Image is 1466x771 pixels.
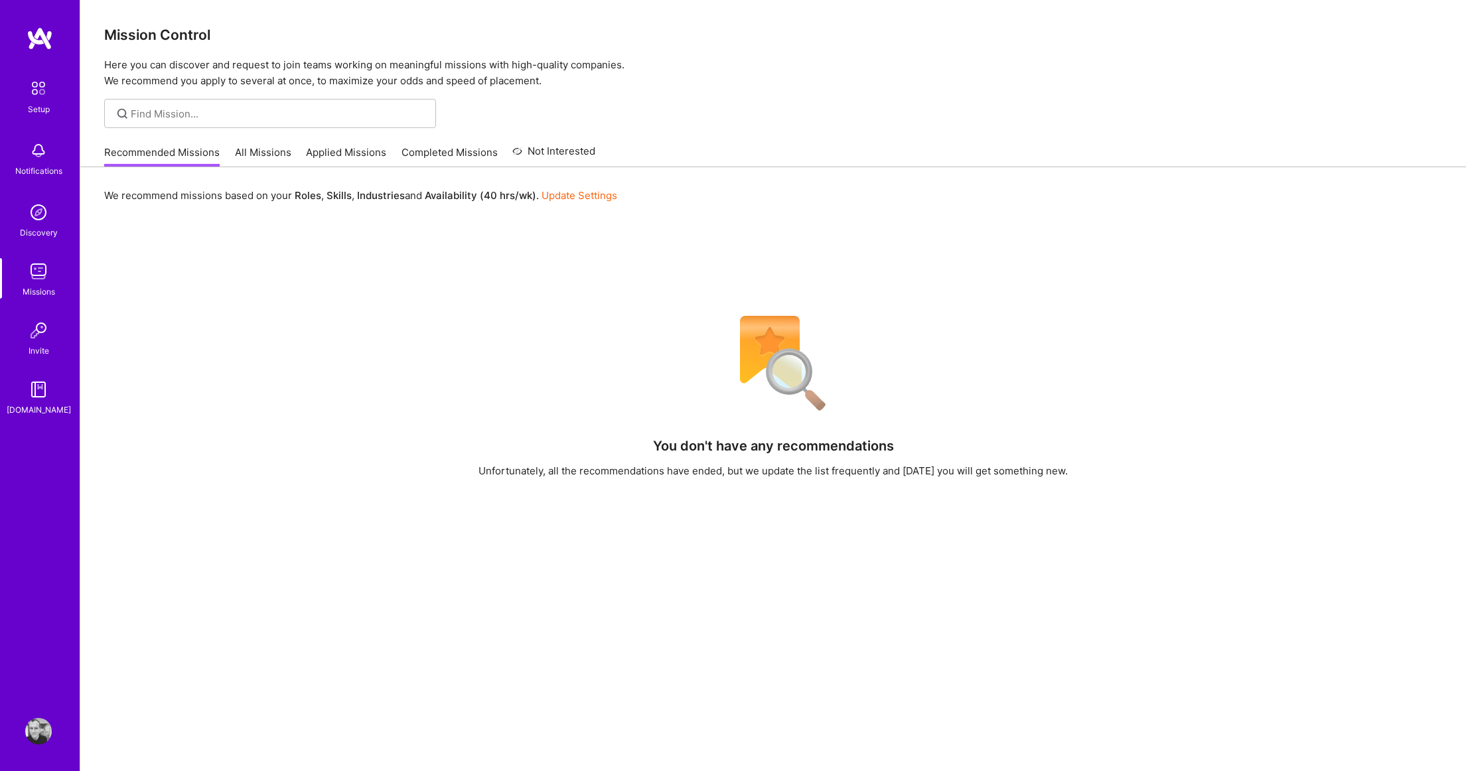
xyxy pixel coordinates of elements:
[104,145,220,167] a: Recommended Missions
[25,376,52,403] img: guide book
[327,189,352,202] b: Skills
[478,464,1068,478] div: Unfortunately, all the recommendations have ended, but we update the list frequently and [DATE] y...
[295,189,321,202] b: Roles
[25,199,52,226] img: discovery
[717,307,830,420] img: No Results
[425,189,536,202] b: Availability (40 hrs/wk)
[542,189,617,202] a: Update Settings
[104,188,617,202] p: We recommend missions based on your , , and .
[25,258,52,285] img: teamwork
[23,285,55,299] div: Missions
[131,107,426,121] input: Find Mission...
[25,74,52,102] img: setup
[15,164,62,178] div: Notifications
[20,226,58,240] div: Discovery
[28,102,50,116] div: Setup
[27,27,53,50] img: logo
[235,145,291,167] a: All Missions
[357,189,405,202] b: Industries
[22,718,55,744] a: User Avatar
[29,344,49,358] div: Invite
[306,145,386,167] a: Applied Missions
[402,145,498,167] a: Completed Missions
[25,137,52,164] img: bell
[104,27,1442,43] h3: Mission Control
[653,438,894,454] h4: You don't have any recommendations
[104,57,1442,89] p: Here you can discover and request to join teams working on meaningful missions with high-quality ...
[115,106,130,121] i: icon SearchGrey
[7,403,71,417] div: [DOMAIN_NAME]
[512,143,595,167] a: Not Interested
[25,317,52,344] img: Invite
[25,718,52,744] img: User Avatar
